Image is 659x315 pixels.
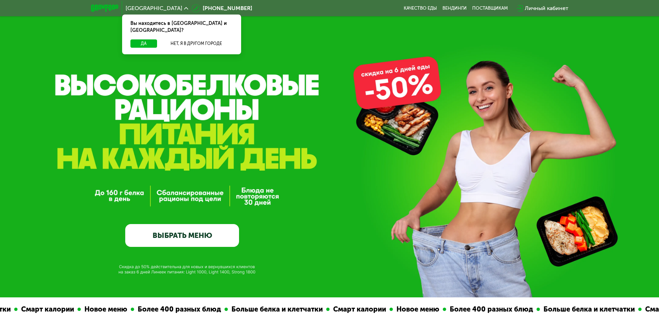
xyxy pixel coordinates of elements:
[134,304,224,315] div: Более 400 разных блюд
[329,304,389,315] div: Смарт калории
[227,304,326,315] div: Больше белка и клетчатки
[472,6,508,11] div: поставщикам
[126,6,182,11] span: [GEOGRAPHIC_DATA]
[539,304,638,315] div: Больше белка и клетчатки
[80,304,130,315] div: Новое меню
[442,6,467,11] a: Вендинги
[392,304,442,315] div: Новое меню
[192,4,252,12] a: [PHONE_NUMBER]
[160,39,233,48] button: Нет, я в другом городе
[525,4,568,12] div: Личный кабинет
[404,6,437,11] a: Качество еды
[446,304,536,315] div: Более 400 разных блюд
[17,304,77,315] div: Смарт калории
[130,39,157,48] button: Да
[122,15,241,39] div: Вы находитесь в [GEOGRAPHIC_DATA] и [GEOGRAPHIC_DATA]?
[125,224,239,247] a: ВЫБРАТЬ МЕНЮ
